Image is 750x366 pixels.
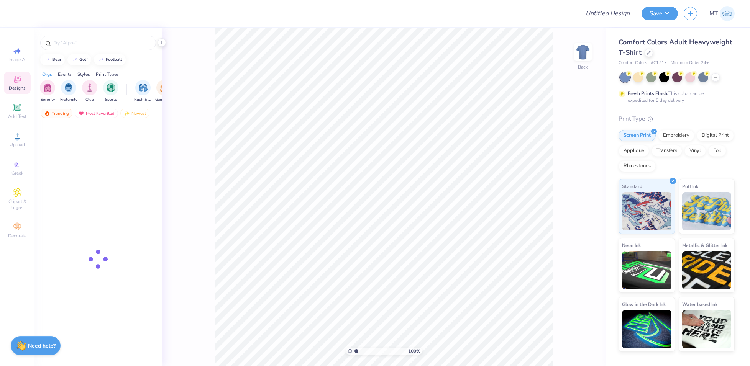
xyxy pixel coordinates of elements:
[578,64,588,70] div: Back
[619,160,656,172] div: Rhinestones
[58,71,72,78] div: Events
[8,113,26,119] span: Add Text
[28,342,56,350] strong: Need help?
[579,6,636,21] input: Untitled Design
[43,83,52,92] img: Sorority Image
[619,114,735,123] div: Print Type
[682,251,732,289] img: Metallic & Glitter Ink
[64,83,73,92] img: Fraternity Image
[709,9,718,18] span: MT
[682,310,732,348] img: Water based Ink
[78,111,84,116] img: most_fav.gif
[642,7,678,20] button: Save
[85,97,94,103] span: Club
[682,182,698,190] span: Puff Ink
[134,80,152,103] button: filter button
[619,130,656,141] div: Screen Print
[658,130,694,141] div: Embroidery
[124,111,130,116] img: Newest.gif
[44,111,50,116] img: trending.gif
[40,80,55,103] div: filter for Sorority
[684,145,706,157] div: Vinyl
[96,71,119,78] div: Print Types
[103,80,118,103] button: filter button
[622,300,666,308] span: Glow in the Dark Ink
[134,80,152,103] div: filter for Rush & Bid
[42,71,52,78] div: Orgs
[85,83,94,92] img: Club Image
[628,90,668,96] strong: Fresh Prints Flash:
[72,57,78,62] img: trend_line.gif
[41,97,55,103] span: Sorority
[103,80,118,103] div: filter for Sports
[155,80,173,103] div: filter for Game Day
[622,310,671,348] img: Glow in the Dark Ink
[77,71,90,78] div: Styles
[41,109,72,118] div: Trending
[79,57,88,62] div: golf
[697,130,734,141] div: Digital Print
[60,80,77,103] button: filter button
[107,83,115,92] img: Sports Image
[4,198,31,211] span: Clipart & logos
[75,109,118,118] div: Most Favorited
[60,80,77,103] div: filter for Fraternity
[134,97,152,103] span: Rush & Bid
[53,39,151,47] input: Try "Alpha"
[8,57,26,63] span: Image AI
[628,90,722,104] div: This color can be expedited for 5 day delivery.
[671,60,709,66] span: Minimum Order: 24 +
[40,54,65,65] button: bear
[139,83,148,92] img: Rush & Bid Image
[622,192,671,230] img: Standard
[10,142,25,148] span: Upload
[9,85,26,91] span: Designs
[408,348,420,355] span: 100 %
[11,170,23,176] span: Greek
[682,241,727,249] span: Metallic & Glitter Ink
[94,54,126,65] button: football
[682,300,717,308] span: Water based Ink
[720,6,735,21] img: Michelle Tapire
[622,251,671,289] img: Neon Ink
[8,233,26,239] span: Decorate
[160,83,169,92] img: Game Day Image
[619,145,649,157] div: Applique
[155,97,173,103] span: Game Day
[155,80,173,103] button: filter button
[708,145,726,157] div: Foil
[682,192,732,230] img: Puff Ink
[652,145,682,157] div: Transfers
[622,241,641,249] span: Neon Ink
[82,80,97,103] button: filter button
[44,57,51,62] img: trend_line.gif
[709,6,735,21] a: MT
[67,54,91,65] button: golf
[651,60,667,66] span: # C1717
[622,182,642,190] span: Standard
[82,80,97,103] div: filter for Club
[52,57,61,62] div: bear
[120,109,149,118] div: Newest
[619,60,647,66] span: Comfort Colors
[619,38,732,57] span: Comfort Colors Adult Heavyweight T-Shirt
[575,44,591,60] img: Back
[105,97,117,103] span: Sports
[106,57,122,62] div: football
[98,57,104,62] img: trend_line.gif
[60,97,77,103] span: Fraternity
[40,80,55,103] button: filter button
